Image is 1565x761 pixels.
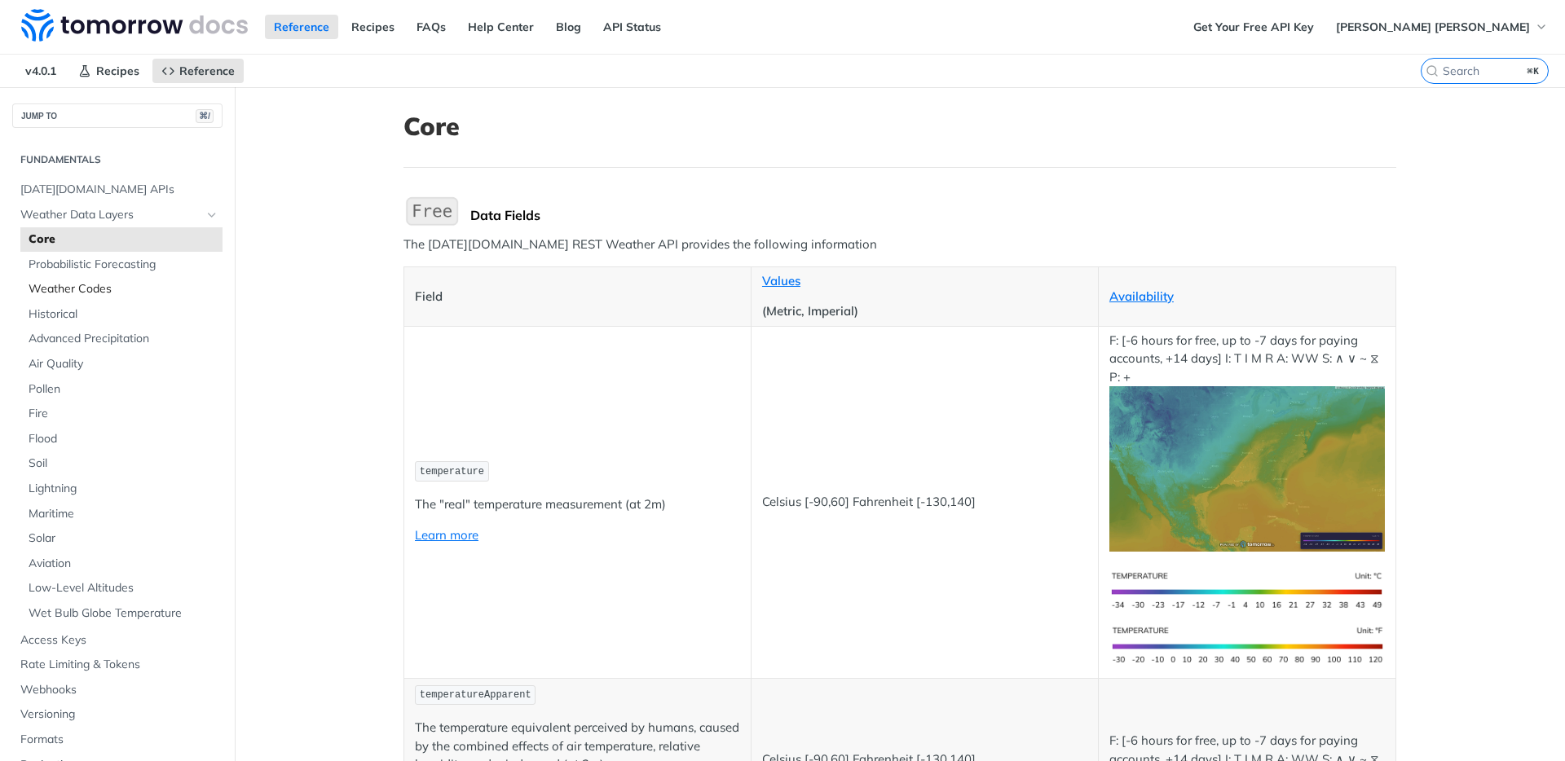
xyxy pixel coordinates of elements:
[20,526,223,551] a: Solar
[20,601,223,626] a: Wet Bulb Globe Temperature
[29,281,218,297] span: Weather Codes
[20,302,223,327] a: Historical
[29,455,218,472] span: Soil
[29,605,218,622] span: Wet Bulb Globe Temperature
[29,231,218,248] span: Core
[20,576,223,600] a: Low-Level Altitudes
[29,381,218,398] span: Pollen
[12,678,223,702] a: Webhooks
[12,728,223,752] a: Formats
[403,235,1396,254] p: The [DATE][DOMAIN_NAME] REST Weather API provides the following information
[415,495,740,514] p: The "real" temperature measurement (at 2m)
[12,103,223,128] button: JUMP TO⌘/
[20,552,223,576] a: Aviation
[1327,15,1557,39] button: [PERSON_NAME] [PERSON_NAME]
[20,327,223,351] a: Advanced Precipitation
[29,556,218,572] span: Aviation
[20,682,218,698] span: Webhooks
[20,706,218,723] span: Versioning
[12,178,223,202] a: [DATE][DOMAIN_NAME] APIs
[96,64,139,78] span: Recipes
[21,9,248,42] img: Tomorrow.io Weather API Docs
[1109,460,1385,476] span: Expand image
[265,15,338,39] a: Reference
[20,227,223,252] a: Core
[470,207,1396,223] div: Data Fields
[20,502,223,526] a: Maritime
[420,466,484,477] span: temperature
[20,182,218,198] span: [DATE][DOMAIN_NAME] APIs
[1109,582,1385,597] span: Expand image
[29,306,218,323] span: Historical
[20,427,223,451] a: Flood
[69,59,148,83] a: Recipes
[1109,636,1385,652] span: Expand image
[20,632,218,649] span: Access Keys
[12,653,223,677] a: Rate Limiting & Tokens
[408,15,455,39] a: FAQs
[1523,63,1544,79] kbd: ⌘K
[762,273,800,288] a: Values
[547,15,590,39] a: Blog
[1109,288,1174,304] a: Availability
[29,406,218,422] span: Fire
[29,580,218,596] span: Low-Level Altitudes
[179,64,235,78] span: Reference
[1426,64,1439,77] svg: Search
[29,481,218,497] span: Lightning
[29,431,218,447] span: Flood
[205,209,218,222] button: Hide subpages for Weather Data Layers
[29,356,218,372] span: Air Quality
[12,628,223,653] a: Access Keys
[16,59,65,83] span: v4.0.1
[762,302,1087,321] p: (Metric, Imperial)
[415,288,740,306] p: Field
[20,352,223,376] a: Air Quality
[152,59,244,83] a: Reference
[29,331,218,347] span: Advanced Precipitation
[1336,20,1530,34] span: [PERSON_NAME] [PERSON_NAME]
[29,506,218,522] span: Maritime
[20,732,218,748] span: Formats
[12,702,223,727] a: Versioning
[762,493,1087,512] p: Celsius [-90,60] Fahrenheit [-130,140]
[20,402,223,426] a: Fire
[459,15,543,39] a: Help Center
[20,377,223,402] a: Pollen
[196,109,214,123] span: ⌘/
[1184,15,1323,39] a: Get Your Free API Key
[20,451,223,476] a: Soil
[12,152,223,167] h2: Fundamentals
[29,257,218,273] span: Probabilistic Forecasting
[20,657,218,673] span: Rate Limiting & Tokens
[415,527,478,543] a: Learn more
[1109,332,1385,552] p: F: [-6 hours for free, up to -7 days for paying accounts, +14 days] I: T I M R A: WW S: ∧ ∨ ~ ⧖ P: +
[20,277,223,301] a: Weather Codes
[594,15,670,39] a: API Status
[29,530,218,547] span: Solar
[20,253,223,277] a: Probabilistic Forecasting
[420,689,531,701] span: temperatureApparent
[342,15,403,39] a: Recipes
[12,203,223,227] a: Weather Data LayersHide subpages for Weather Data Layers
[20,207,201,223] span: Weather Data Layers
[403,112,1396,141] h1: Core
[20,477,223,501] a: Lightning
